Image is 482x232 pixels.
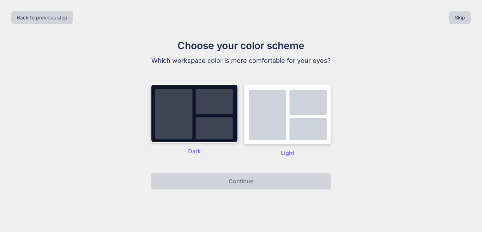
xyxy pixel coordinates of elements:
[122,38,360,53] h1: Choose your color scheme
[151,173,331,190] button: Continue
[151,147,238,155] p: Dark
[244,149,331,157] p: Light
[11,11,73,24] button: Back to previous step
[151,84,238,143] img: dark
[122,56,360,66] p: Which workspace color is more comfortable for your eyes?
[229,177,253,185] p: Continue
[244,84,331,144] img: dark
[449,11,471,24] button: Skip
